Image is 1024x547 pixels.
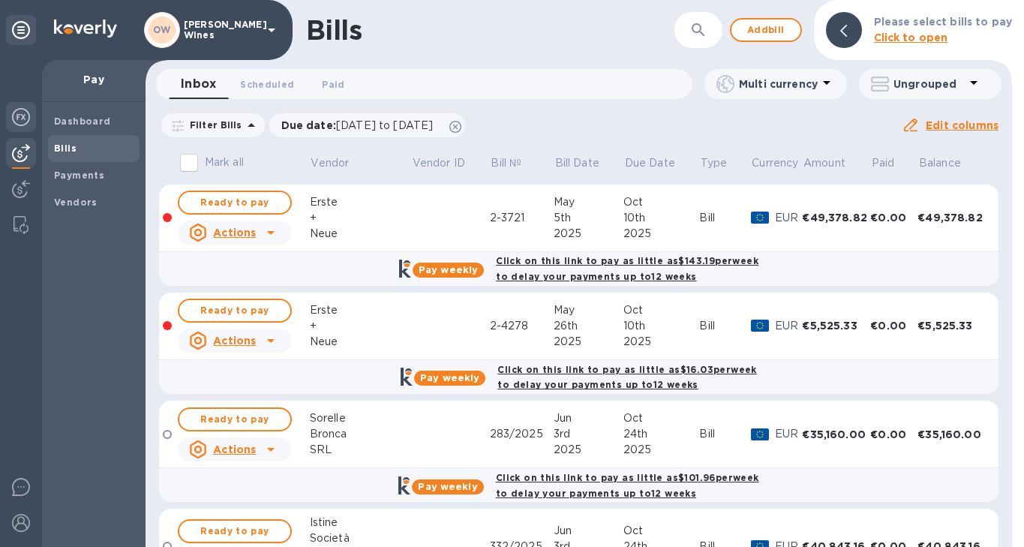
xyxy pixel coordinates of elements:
p: Vendor ID [413,155,465,171]
p: Balance [919,155,961,171]
p: Pay [54,72,134,87]
b: Pay weekly [418,481,477,492]
div: 2-3721 [490,210,554,226]
p: Mark all [205,155,244,170]
div: Bill [699,426,750,442]
b: Click on this link to pay as little as $101.96 per week to delay your payments up to 12 weeks [496,472,759,499]
span: Due Date [625,155,695,171]
b: Click to open [874,32,948,44]
div: 2025 [554,226,623,242]
div: Bronca [310,426,411,442]
div: €35,160.00 [917,427,986,442]
div: May [554,194,623,210]
div: €0.00 [870,427,917,442]
b: Pay weekly [419,264,478,275]
p: Due Date [625,155,675,171]
p: Bill Date [555,155,599,171]
img: Foreign exchange [12,108,30,126]
span: Type [701,155,747,171]
div: €5,525.33 [917,318,986,333]
div: 2025 [623,226,699,242]
span: Ready to pay [191,302,278,320]
button: Ready to pay [178,407,292,431]
div: Neue [310,226,411,242]
div: Oct [623,302,699,318]
div: 2025 [623,334,699,350]
p: Vendor [311,155,349,171]
div: + [310,210,411,226]
p: Amount [803,155,845,171]
div: 5th [554,210,623,226]
button: Ready to pay [178,191,292,215]
h1: Bills [306,14,362,46]
div: + [310,318,411,334]
div: Jun [554,523,623,539]
div: 3rd [554,426,623,442]
p: Due date : [281,118,441,133]
div: Due date:[DATE] to [DATE] [269,113,466,137]
span: Paid [872,155,914,171]
p: EUR [775,318,803,334]
u: Actions [213,227,256,239]
div: Oct [623,523,699,539]
div: Società [310,530,411,546]
span: Vendor ID [413,155,485,171]
div: 2-4278 [490,318,554,334]
b: Pay weekly [420,372,479,383]
div: Istine [310,515,411,530]
div: Erste [310,302,411,318]
div: Oct [623,194,699,210]
p: Bill № [491,155,521,171]
b: Payments [54,170,104,181]
p: Type [701,155,728,171]
b: Bills [54,143,77,154]
div: 2025 [623,442,699,458]
p: Filter Bills [184,119,242,131]
span: Paid [322,77,344,92]
b: OW [153,24,171,35]
span: Add bill [743,21,788,39]
div: 2025 [554,442,623,458]
u: Edit columns [926,119,998,131]
span: Inbox [181,74,216,95]
u: Actions [213,335,256,347]
p: Currency [752,155,798,171]
div: 10th [623,210,699,226]
div: Neue [310,334,411,350]
div: Bill [699,210,750,226]
span: [DATE] to [DATE] [336,119,433,131]
div: €49,378.82 [802,210,870,225]
div: €5,525.33 [802,318,870,333]
span: Bill № [491,155,541,171]
div: Sorelle [310,410,411,426]
b: Click on this link to pay as little as $143.19 per week to delay your payments up to 12 weeks [496,255,758,282]
div: €49,378.82 [917,210,986,225]
span: Amount [803,155,865,171]
div: Erste [310,194,411,210]
button: Ready to pay [178,519,292,543]
p: EUR [775,426,803,442]
div: 283/2025 [490,426,554,442]
span: Ready to pay [191,194,278,212]
p: EUR [775,210,803,226]
div: €0.00 [870,210,917,225]
span: Ready to pay [191,522,278,540]
div: Oct [623,410,699,426]
div: €0.00 [870,318,917,333]
img: Logo [54,20,117,38]
div: Jun [554,410,623,426]
div: Bill [699,318,750,334]
b: Dashboard [54,116,111,127]
p: Ungrouped [893,77,965,92]
span: Bill Date [555,155,619,171]
b: Click on this link to pay as little as $16.03 per week to delay your payments up to 12 weeks [497,364,756,391]
p: Paid [872,155,895,171]
div: 26th [554,318,623,334]
b: Vendors [54,197,98,208]
span: Scheduled [240,77,294,92]
div: SRL [310,442,411,458]
p: [PERSON_NAME] Wines [184,20,259,41]
div: 24th [623,426,699,442]
div: 2025 [554,334,623,350]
